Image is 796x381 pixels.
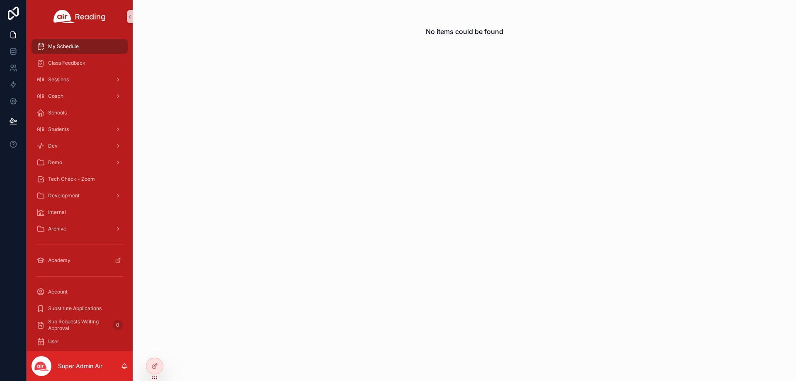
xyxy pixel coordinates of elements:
a: Development [32,188,128,203]
span: Coach [48,93,63,99]
span: My Schedule [48,43,79,50]
span: User [48,338,59,345]
span: Archive [48,226,66,232]
span: Sub Requests Waiting Approval [48,318,109,332]
a: Tech Check - Zoom [32,172,128,187]
a: Dev [32,138,128,153]
a: Sub Requests Waiting Approval0 [32,318,128,332]
span: Demo [48,159,62,166]
a: Class Feedback [32,56,128,70]
span: Class Feedback [48,60,85,66]
span: Schools [48,109,67,116]
a: Demo [32,155,128,170]
span: Sessions [48,76,69,83]
h2: No items could be found [426,27,503,36]
span: Tech Check - Zoom [48,176,95,182]
div: scrollable content [27,33,133,351]
a: Account [32,284,128,299]
a: Schools [32,105,128,120]
a: Substitute Applications [32,301,128,316]
p: Super Admin Air [58,362,102,370]
a: Internal [32,205,128,220]
a: Academy [32,253,128,268]
a: Sessions [32,72,128,87]
span: Dev [48,143,58,149]
a: User [32,334,128,349]
div: 0 [113,320,123,330]
span: Development [48,192,80,199]
a: Coach [32,89,128,104]
a: My Schedule [32,39,128,54]
span: Academy [48,257,70,264]
span: Students [48,126,69,133]
span: Internal [48,209,66,216]
a: Archive [32,221,128,236]
span: Account [48,289,68,295]
span: Substitute Applications [48,305,102,312]
img: App logo [53,10,106,23]
a: Students [32,122,128,137]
